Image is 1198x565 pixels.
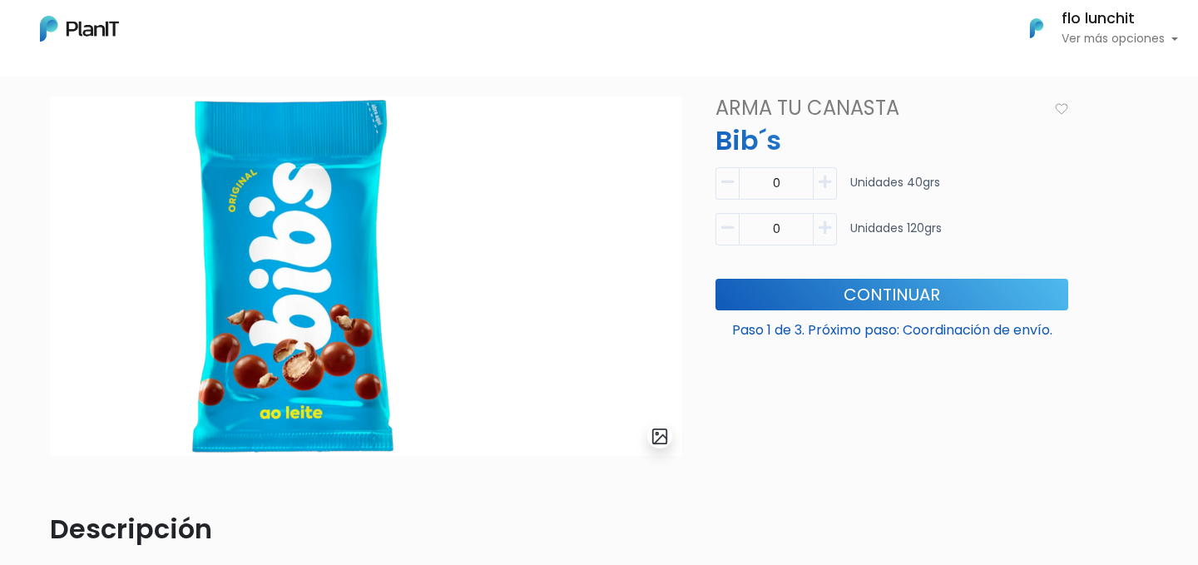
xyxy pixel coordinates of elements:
p: Bib´s [705,121,1078,161]
img: gallery-light [651,427,670,446]
p: Paso 1 de 3. Próximo paso: Coordinación de envío. [715,314,1068,340]
button: PlanIt Logo flo lunchit Ver más opciones [1008,7,1178,50]
h4: Arma tu canasta [705,97,1047,121]
p: Ver más opciones [1062,33,1178,45]
h6: flo lunchit [1062,12,1178,27]
img: heart_icon [1055,103,1068,115]
img: WhatsApp_Image_2023-10-25_at_12.21.17__1_-PhotoRoom.png [50,97,682,456]
button: Continuar [715,279,1068,310]
div: ¿Necesitás ayuda? [86,16,240,48]
img: PlanIt Logo [40,16,119,42]
p: Unidades 120grs [850,220,942,252]
p: Unidades 40grs [850,174,940,206]
img: PlanIt Logo [1018,10,1055,47]
p: Descripción [50,509,682,549]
